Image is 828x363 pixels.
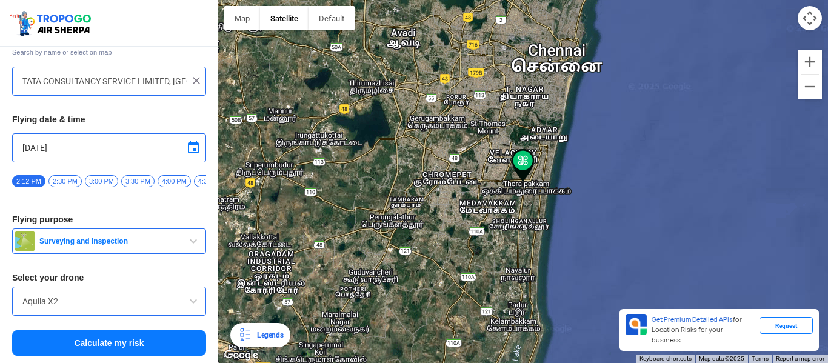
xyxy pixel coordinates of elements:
[260,6,309,30] button: Show satellite imagery
[22,74,187,88] input: Search your flying location
[798,6,822,30] button: Map camera controls
[121,175,155,187] span: 3:30 PM
[752,355,769,362] a: Terms
[760,317,813,334] div: Request
[15,231,35,251] img: survey.png
[221,347,261,363] img: Google
[12,215,206,224] h3: Flying purpose
[190,75,202,87] img: ic_close.png
[699,355,744,362] span: Map data ©2025
[221,347,261,363] a: Open this area in Google Maps (opens a new window)
[639,355,692,363] button: Keyboard shortcuts
[158,175,191,187] span: 4:00 PM
[9,9,95,37] img: ic_tgdronemaps.svg
[12,330,206,356] button: Calculate my risk
[798,75,822,99] button: Zoom out
[626,314,647,335] img: Premium APIs
[12,228,206,254] button: Surveying and Inspection
[22,141,196,155] input: Select Date
[22,294,196,308] input: Search by name or Brand
[252,328,283,342] div: Legends
[194,175,227,187] span: 4:30 PM
[48,175,82,187] span: 2:30 PM
[798,50,822,74] button: Zoom in
[652,315,733,324] span: Get Premium Detailed APIs
[12,175,45,187] span: 2:12 PM
[647,314,760,346] div: for Location Risks for your business.
[85,175,118,187] span: 3:00 PM
[238,328,252,342] img: Legends
[35,236,186,246] span: Surveying and Inspection
[12,273,206,282] h3: Select your drone
[776,355,824,362] a: Report a map error
[12,47,206,57] span: Search by name or select on map
[12,115,206,124] h3: Flying date & time
[224,6,260,30] button: Show street map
